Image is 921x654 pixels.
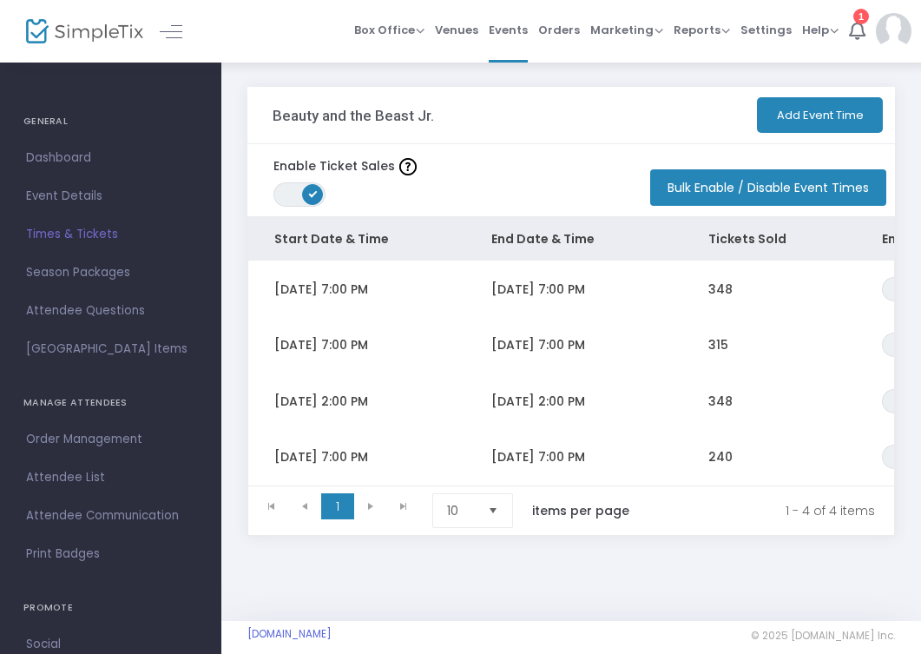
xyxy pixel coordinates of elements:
th: Tickets Sold [682,217,856,261]
span: © 2025 [DOMAIN_NAME] Inc. [751,629,895,643]
button: Select [481,494,505,527]
span: Attendee List [26,466,195,489]
span: Help [802,22,839,38]
img: question-mark [399,158,417,175]
span: [DATE] 7:00 PM [491,281,585,298]
th: End Date & Time [465,217,682,261]
div: 1 [853,9,869,24]
span: Marketing [590,22,663,38]
a: [DOMAIN_NAME] [247,627,332,641]
span: [GEOGRAPHIC_DATA] Items [26,338,195,360]
span: Order Management [26,428,195,451]
button: Bulk Enable / Disable Event Times [650,169,886,206]
span: [DATE] 7:00 PM [274,336,368,353]
span: Venues [435,8,478,52]
span: [DATE] 7:00 PM [274,281,368,298]
span: Attendee Communication [26,505,195,527]
span: 10 [447,502,474,519]
span: 348 [708,393,733,410]
span: Season Packages [26,261,195,284]
span: Settings [740,8,792,52]
label: items per page [532,502,629,519]
span: Print Badges [26,543,195,565]
span: Attendee Questions [26,300,195,322]
span: 240 [708,448,733,466]
span: [DATE] 2:00 PM [491,393,585,410]
span: [DATE] 2:00 PM [274,393,368,410]
span: Page 1 [321,493,354,519]
span: Dashboard [26,147,195,169]
button: Add Event Time [757,97,883,133]
h3: Beauty and the Beast Jr. [273,107,434,124]
span: Event Details [26,185,195,208]
span: Box Office [354,22,424,38]
span: [DATE] 7:00 PM [274,448,368,466]
h4: MANAGE ATTENDEES [23,386,198,420]
kendo-pager-info: 1 - 4 of 4 items [666,493,875,528]
div: Data table [248,217,894,485]
th: Start Date & Time [248,217,465,261]
span: Times & Tickets [26,223,195,246]
span: ON [309,189,318,198]
span: 348 [708,281,733,298]
span: Events [489,8,528,52]
span: 315 [708,336,728,353]
span: [DATE] 7:00 PM [491,336,585,353]
span: Reports [674,22,730,38]
label: Enable Ticket Sales [273,157,417,175]
span: [DATE] 7:00 PM [491,448,585,466]
h4: PROMOTE [23,591,198,625]
span: Orders [538,8,580,52]
h4: GENERAL [23,104,198,139]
